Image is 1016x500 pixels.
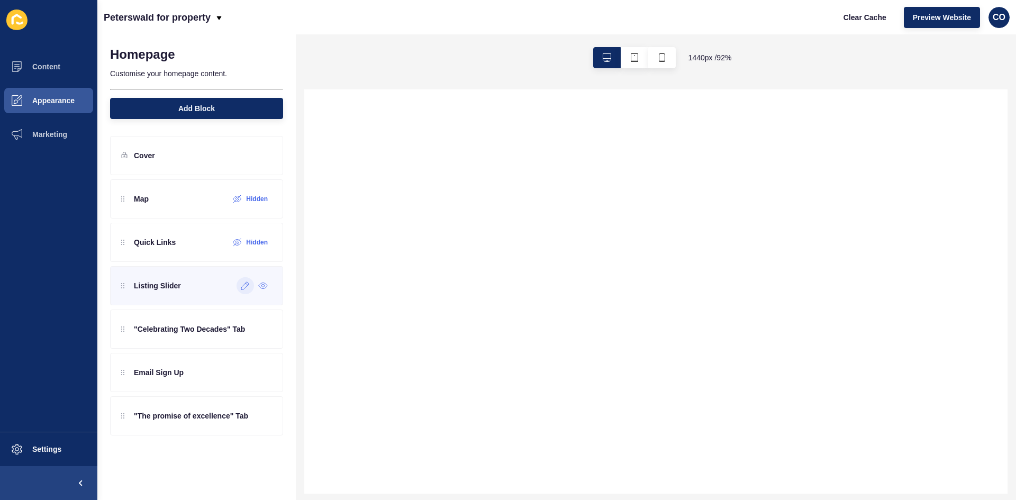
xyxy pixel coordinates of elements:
span: CO [993,12,1005,23]
span: Preview Website [913,12,971,23]
span: 1440 px / 92 % [688,52,732,63]
h1: Homepage [110,47,175,62]
p: Email Sign Up [134,367,184,378]
p: Peterswald for property [104,4,211,31]
button: Add Block [110,98,283,119]
p: Listing Slider [134,280,181,291]
p: Cover [134,150,155,161]
span: Add Block [178,103,215,114]
label: Hidden [246,195,268,203]
p: Customise your homepage content. [110,62,283,85]
button: Preview Website [904,7,980,28]
p: "The promise of excellence" Tab [134,411,248,421]
p: "Celebrating Two Decades" Tab [134,324,245,334]
button: Clear Cache [834,7,895,28]
p: Quick Links [134,237,176,248]
p: Map [134,194,149,204]
span: Clear Cache [843,12,886,23]
label: Hidden [246,238,268,247]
